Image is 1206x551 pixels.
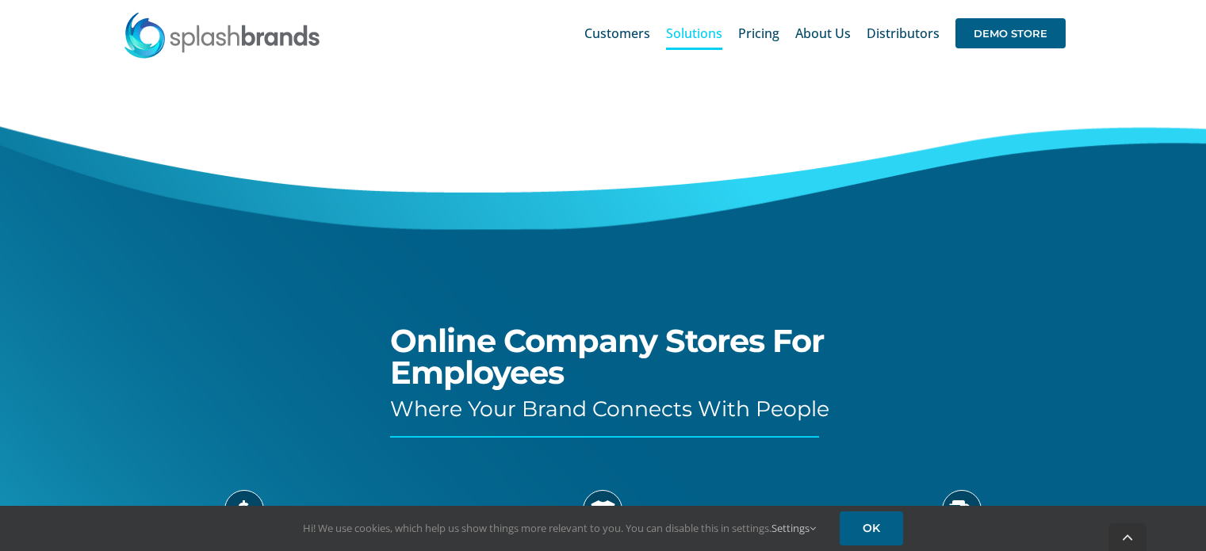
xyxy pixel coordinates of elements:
a: Settings [771,521,816,535]
span: Pricing [738,27,779,40]
a: Pricing [738,8,779,59]
a: Customers [584,8,650,59]
span: DEMO STORE [955,18,1066,48]
a: OK [840,511,903,545]
span: Solutions [666,27,722,40]
span: Online Company Stores For Employees [390,321,824,392]
span: About Us [795,27,851,40]
img: SplashBrands.com Logo [123,11,321,59]
span: Customers [584,27,650,40]
nav: Main Menu [584,8,1066,59]
a: Distributors [867,8,940,59]
a: DEMO STORE [955,8,1066,59]
span: Where Your Brand Connects With People [390,396,829,422]
span: Hi! We use cookies, which help us show things more relevant to you. You can disable this in setti... [303,521,816,535]
span: Distributors [867,27,940,40]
